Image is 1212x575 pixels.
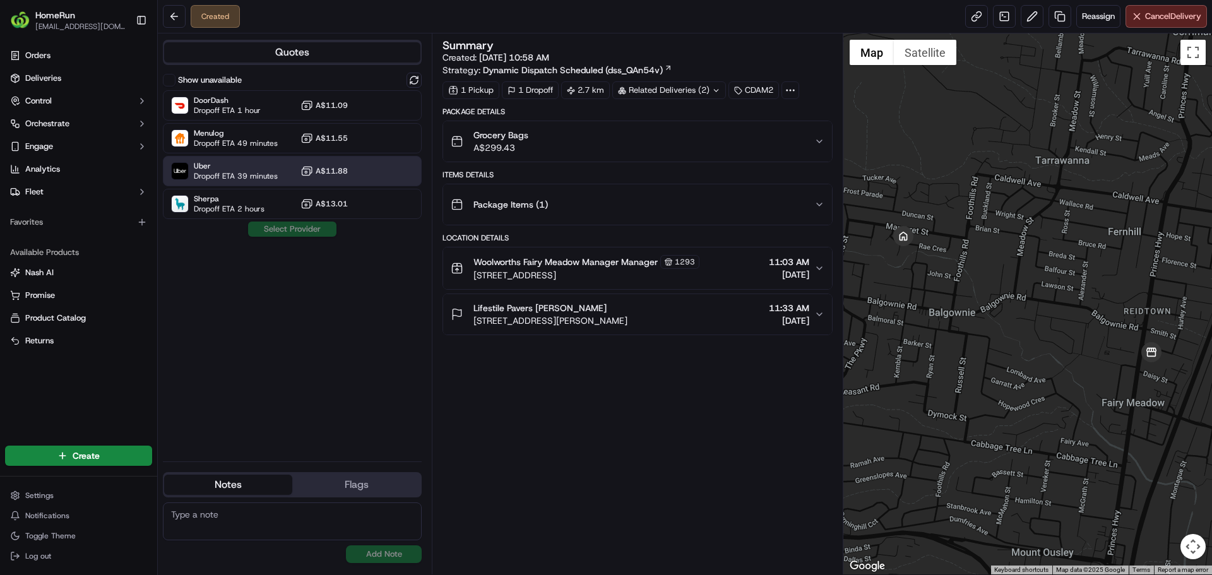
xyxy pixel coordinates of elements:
[443,107,832,117] div: Package Details
[473,314,627,327] span: [STREET_ADDRESS][PERSON_NAME]
[25,290,55,301] span: Promise
[25,551,51,561] span: Log out
[126,214,153,223] span: Pylon
[1076,5,1120,28] button: Reassign
[10,335,147,347] a: Returns
[5,446,152,466] button: Create
[483,64,663,76] span: Dynamic Dispatch Scheduled (dss_QAn54v)
[5,182,152,202] button: Fleet
[316,166,348,176] span: A$11.88
[73,449,100,462] span: Create
[443,121,831,162] button: Grocery BagsA$299.43
[473,256,658,268] span: Woolworths Fairy Meadow Manager Manager
[5,242,152,263] div: Available Products
[502,81,559,99] div: 1 Dropoff
[5,114,152,134] button: Orchestrate
[13,50,230,71] p: Welcome 👋
[194,194,264,204] span: Sherpa
[5,331,152,351] button: Returns
[5,45,152,66] a: Orders
[35,9,75,21] span: HomeRun
[473,141,528,154] span: A$299.43
[292,475,420,495] button: Flags
[25,163,60,175] span: Analytics
[5,136,152,157] button: Engage
[33,81,227,95] input: Got a question? Start typing here...
[479,52,549,63] span: [DATE] 10:58 AM
[10,267,147,278] a: Nash AI
[10,312,147,324] a: Product Catalog
[164,475,292,495] button: Notes
[300,198,348,210] button: A$13.01
[847,558,888,574] img: Google
[43,133,160,143] div: We're available if you need us!
[25,531,76,541] span: Toggle Theme
[300,99,348,112] button: A$11.09
[25,118,69,129] span: Orchestrate
[119,183,203,196] span: API Documentation
[194,95,261,105] span: DoorDash
[172,97,188,114] img: DoorDash
[25,267,54,278] span: Nash AI
[850,40,894,65] button: Show street map
[5,263,152,283] button: Nash AI
[1180,534,1206,559] button: Map camera controls
[612,81,726,99] div: Related Deliveries (2)
[13,121,35,143] img: 1736555255976-a54dd68f-1ca7-489b-9aae-adbdc363a1c4
[5,285,152,305] button: Promise
[13,13,38,38] img: Nash
[1126,5,1207,28] button: CancelDelivery
[8,178,102,201] a: 📗Knowledge Base
[473,198,548,211] span: Package Items ( 1 )
[443,233,832,243] div: Location Details
[769,256,809,268] span: 11:03 AM
[473,129,528,141] span: Grocery Bags
[89,213,153,223] a: Powered byPylon
[25,95,52,107] span: Control
[443,64,672,76] div: Strategy:
[1082,11,1115,22] span: Reassign
[194,128,278,138] span: Menulog
[1132,566,1150,573] a: Terms (opens in new tab)
[473,302,607,314] span: Lifestile Pavers [PERSON_NAME]
[5,507,152,525] button: Notifications
[102,178,208,201] a: 💻API Documentation
[769,268,809,281] span: [DATE]
[172,196,188,212] img: Sherpa
[25,511,69,521] span: Notifications
[1158,566,1208,573] a: Report a map error
[10,290,147,301] a: Promise
[1056,566,1125,573] span: Map data ©2025 Google
[164,42,420,62] button: Quotes
[443,247,831,289] button: Woolworths Fairy Meadow Manager Manager1293[STREET_ADDRESS]11:03 AM[DATE]
[178,74,242,86] label: Show unavailable
[172,163,188,179] img: Uber
[10,10,30,30] img: HomeRun
[1145,11,1201,22] span: Cancel Delivery
[443,40,494,51] h3: Summary
[5,308,152,328] button: Product Catalog
[994,566,1049,574] button: Keyboard shortcuts
[769,302,809,314] span: 11:33 AM
[25,141,53,152] span: Engage
[443,51,549,64] span: Created:
[1180,40,1206,65] button: Toggle fullscreen view
[443,81,499,99] div: 1 Pickup
[300,165,348,177] button: A$11.88
[728,81,779,99] div: CDAM2
[561,81,610,99] div: 2.7 km
[25,312,86,324] span: Product Catalog
[25,73,61,84] span: Deliveries
[5,91,152,111] button: Control
[25,335,54,347] span: Returns
[769,314,809,327] span: [DATE]
[13,184,23,194] div: 📗
[5,68,152,88] a: Deliveries
[5,547,152,565] button: Log out
[5,487,152,504] button: Settings
[194,171,278,181] span: Dropoff ETA 39 minutes
[43,121,207,133] div: Start new chat
[25,186,44,198] span: Fleet
[894,40,956,65] button: Show satellite imagery
[473,269,699,282] span: [STREET_ADDRESS]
